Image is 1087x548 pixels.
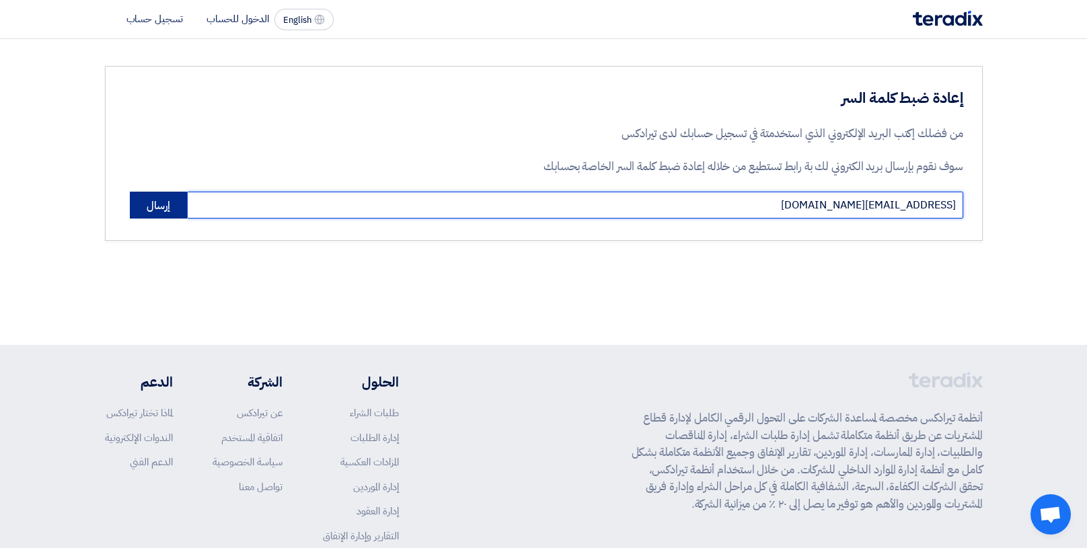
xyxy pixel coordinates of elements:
[1030,494,1071,535] a: Open chat
[187,192,963,219] input: أدخل البريد الإلكتروني
[632,409,983,512] p: أنظمة تيرادكس مخصصة لمساعدة الشركات على التحول الرقمي الكامل لإدارة قطاع المشتريات عن طريق أنظمة ...
[350,430,399,445] a: إدارة الطلبات
[105,372,173,392] li: الدعم
[237,405,283,420] a: عن تيرادكس
[913,11,983,26] img: Teradix logo
[207,11,269,26] li: الدخول للحساب
[213,455,283,469] a: سياسة الخصوصية
[323,529,399,543] a: التقارير وإدارة الإنفاق
[323,372,399,392] li: الحلول
[274,9,334,30] button: English
[130,455,173,469] a: الدعم الفني
[340,455,399,469] a: المزادات العكسية
[106,405,173,420] a: لماذا تختار تيرادكس
[239,479,283,494] a: تواصل معنا
[105,430,173,445] a: الندوات الإلكترونية
[213,372,283,392] li: الشركة
[221,430,283,445] a: اتفاقية المستخدم
[350,405,399,420] a: طلبات الشراء
[502,125,963,143] p: من فضلك إكتب البريد الإلكتروني الذي استخدمتة في تسجيل حسابك لدى تيرادكس
[130,192,187,219] button: إرسال
[502,158,963,175] p: سوف نقوم بإرسال بريد الكتروني لك بة رابط تستطيع من خلاله إعادة ضبط كلمة السر الخاصة بحسابك
[357,504,399,518] a: إدارة العقود
[502,88,963,109] h3: إعادة ضبط كلمة السر
[283,15,311,25] span: English
[353,479,399,494] a: إدارة الموردين
[126,11,183,26] li: تسجيل حساب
